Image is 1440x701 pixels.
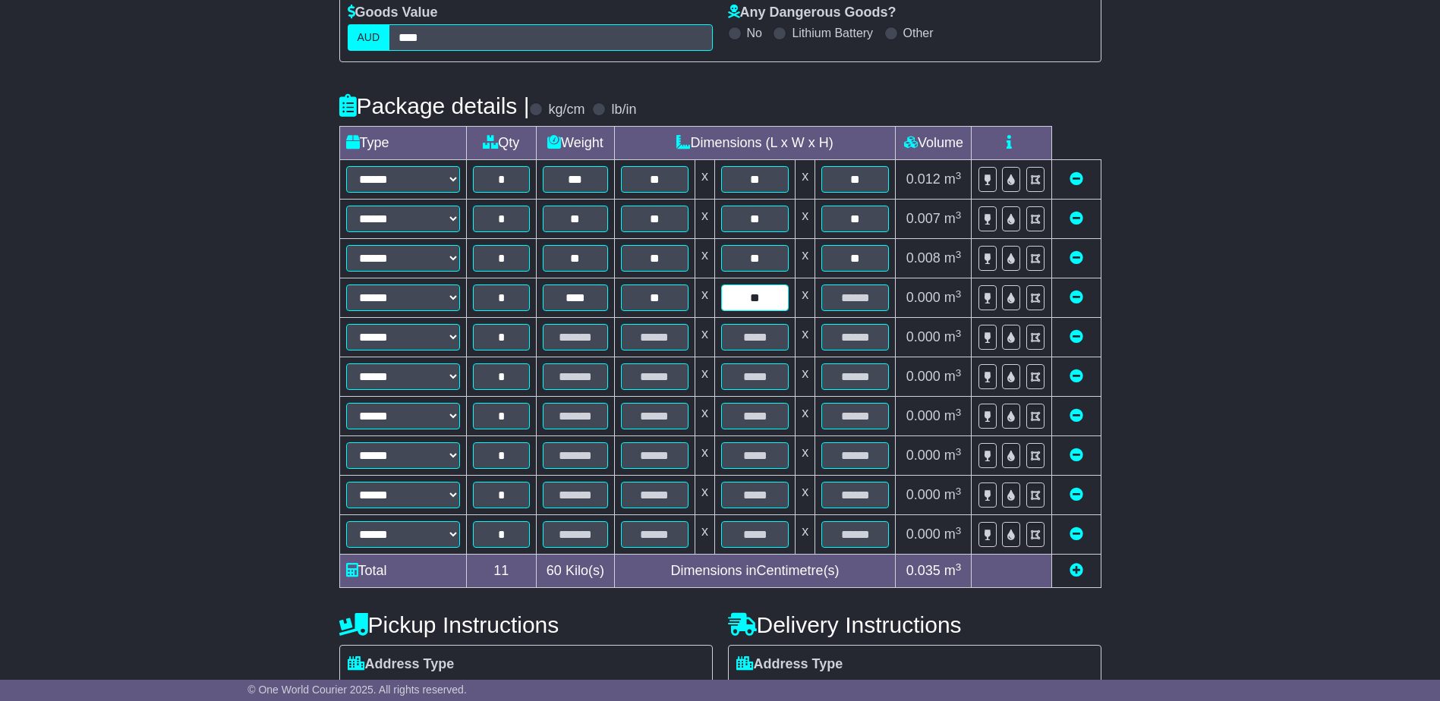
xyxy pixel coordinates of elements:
[956,209,962,221] sup: 3
[1070,329,1083,344] a: Remove this item
[611,102,636,118] label: lb/in
[956,561,962,573] sup: 3
[695,476,714,515] td: x
[1070,369,1083,384] a: Remove this item
[339,93,530,118] h4: Package details |
[944,290,962,305] span: m
[919,677,1022,700] span: Air & Sea Depot
[695,436,714,476] td: x
[695,239,714,278] td: x
[728,5,896,21] label: Any Dangerous Goods?
[348,5,438,21] label: Goods Value
[247,684,467,696] span: © One World Courier 2025. All rights reserved.
[906,329,941,344] span: 0.000
[906,171,941,187] span: 0.012
[339,612,713,637] h4: Pickup Instructions
[906,487,941,502] span: 0.000
[944,408,962,423] span: m
[944,329,962,344] span: m
[906,369,941,384] span: 0.000
[796,436,815,476] td: x
[531,677,633,700] span: Air & Sea Depot
[956,288,962,300] sup: 3
[796,515,815,555] td: x
[956,249,962,260] sup: 3
[695,278,714,318] td: x
[956,170,962,181] sup: 3
[348,656,455,673] label: Address Type
[944,527,962,542] span: m
[695,318,714,357] td: x
[348,24,390,51] label: AUD
[614,555,896,588] td: Dimensions in Centimetre(s)
[695,515,714,555] td: x
[695,397,714,436] td: x
[1070,211,1083,226] a: Remove this item
[548,102,585,118] label: kg/cm
[796,476,815,515] td: x
[825,677,904,700] span: Commercial
[1070,527,1083,542] a: Remove this item
[695,200,714,239] td: x
[906,408,941,423] span: 0.000
[906,527,941,542] span: 0.000
[1070,448,1083,463] a: Remove this item
[903,26,934,40] label: Other
[614,127,896,160] td: Dimensions (L x W x H)
[436,677,515,700] span: Commercial
[944,487,962,502] span: m
[348,677,421,700] span: Residential
[1070,171,1083,187] a: Remove this item
[956,486,962,497] sup: 3
[906,290,941,305] span: 0.000
[736,677,810,700] span: Residential
[339,127,466,160] td: Type
[896,127,972,160] td: Volume
[1070,290,1083,305] a: Remove this item
[792,26,873,40] label: Lithium Battery
[944,563,962,578] span: m
[1070,563,1083,578] a: Add new item
[944,211,962,226] span: m
[944,250,962,266] span: m
[1070,487,1083,502] a: Remove this item
[956,407,962,418] sup: 3
[956,367,962,379] sup: 3
[906,563,941,578] span: 0.035
[906,250,941,266] span: 0.008
[906,211,941,226] span: 0.007
[695,160,714,200] td: x
[944,448,962,463] span: m
[736,656,843,673] label: Address Type
[537,555,615,588] td: Kilo(s)
[466,555,537,588] td: 11
[956,446,962,457] sup: 3
[1070,250,1083,266] a: Remove this item
[956,525,962,536] sup: 3
[796,200,815,239] td: x
[796,318,815,357] td: x
[944,369,962,384] span: m
[906,448,941,463] span: 0.000
[796,239,815,278] td: x
[339,555,466,588] td: Total
[796,397,815,436] td: x
[695,357,714,397] td: x
[796,357,815,397] td: x
[728,612,1101,637] h4: Delivery Instructions
[747,26,762,40] label: No
[466,127,537,160] td: Qty
[796,160,815,200] td: x
[1070,408,1083,423] a: Remove this item
[537,127,615,160] td: Weight
[956,328,962,339] sup: 3
[796,278,815,318] td: x
[944,171,962,187] span: m
[547,563,562,578] span: 60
